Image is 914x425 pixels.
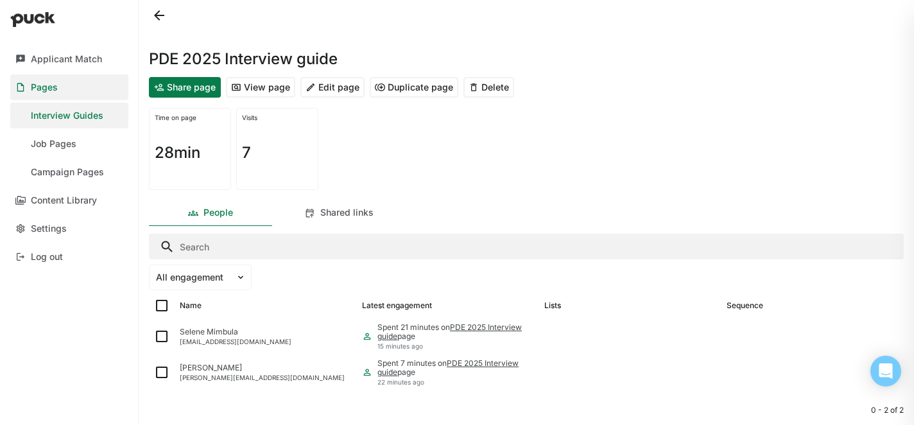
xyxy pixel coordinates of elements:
button: Duplicate page [370,77,458,98]
div: Job Pages [31,139,76,150]
a: Campaign Pages [10,159,128,185]
div: [EMAIL_ADDRESS][DOMAIN_NAME] [180,338,352,345]
div: Name [180,301,202,310]
h1: PDE 2025 Interview guide [149,51,338,67]
a: Job Pages [10,131,128,157]
button: Share page [149,77,221,98]
button: Edit page [300,77,365,98]
div: Spent 7 minutes on page [377,359,534,377]
div: Lists [544,301,561,310]
div: 22 minutes ago [377,378,534,386]
a: PDE 2025 Interview guide [377,322,522,341]
a: Settings [10,216,128,241]
div: Spent 21 minutes on page [377,323,534,342]
div: Time on page [155,114,225,121]
div: [PERSON_NAME][EMAIL_ADDRESS][DOMAIN_NAME] [180,374,352,381]
div: Campaign Pages [31,167,104,178]
div: 0 - 2 of 2 [149,406,904,415]
div: Interview Guides [31,110,103,121]
div: Open Intercom Messenger [870,356,901,386]
div: Shared links [320,207,374,218]
a: Interview Guides [10,103,128,128]
div: Content Library [31,195,97,206]
div: 15 minutes ago [377,342,534,350]
h1: 7 [242,145,251,160]
div: Applicant Match [31,54,102,65]
a: Applicant Match [10,46,128,72]
div: Log out [31,252,63,263]
div: Pages [31,82,58,93]
div: Selene Mimbula [180,327,352,336]
div: Latest engagement [362,301,432,310]
a: PDE 2025 Interview guide [377,358,519,377]
div: Visits [242,114,313,121]
a: Pages [10,74,128,100]
input: Search [149,234,904,259]
div: Sequence [727,301,763,310]
div: People [203,207,233,218]
button: View page [226,77,295,98]
button: Delete [463,77,514,98]
div: Settings [31,223,67,234]
div: [PERSON_NAME] [180,363,352,372]
h1: 28min [155,145,200,160]
a: Content Library [10,187,128,213]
